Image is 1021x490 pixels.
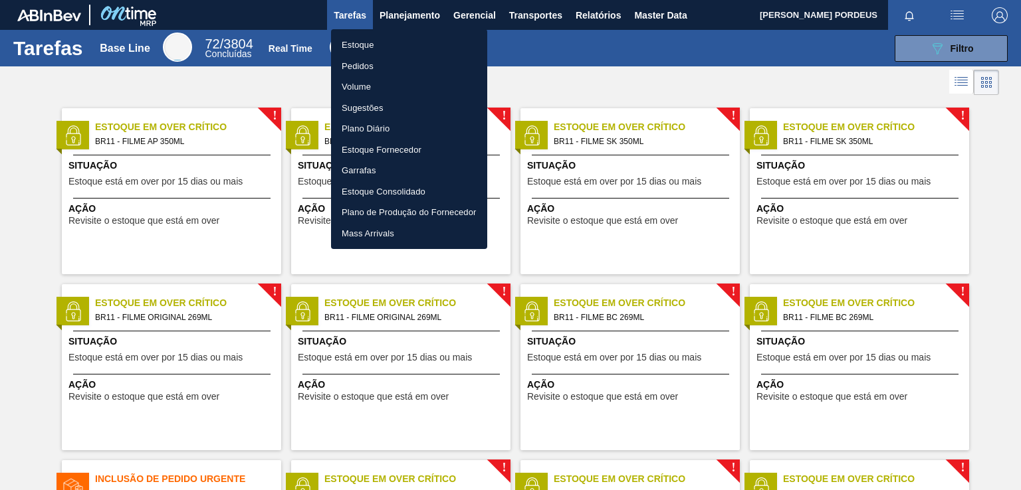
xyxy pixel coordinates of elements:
[331,118,487,139] a: Plano Diário
[331,202,487,223] a: Plano de Produção do Fornecedor
[331,56,487,77] a: Pedidos
[331,98,487,119] a: Sugestões
[331,139,487,161] a: Estoque Fornecedor
[331,76,487,98] a: Volume
[331,35,487,56] a: Estoque
[331,160,487,181] a: Garrafas
[331,223,487,244] a: Mass Arrivals
[331,181,487,203] a: Estoque Consolidado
